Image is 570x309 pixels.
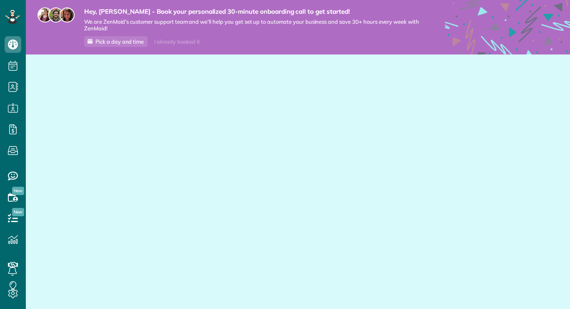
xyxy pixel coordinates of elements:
strong: Hey, [PERSON_NAME] - Book your personalized 30-minute onboarding call to get started! [84,7,420,16]
img: michelle-19f622bdf1676172e81f8f8fba1fb50e276960ebfe0243fe18214015130c80e4.jpg [60,7,75,22]
span: We are ZenMaid’s customer support team and we’ll help you get set up to automate your business an... [84,18,420,32]
img: jorge-587dff0eeaa6aab1f244e6dc62b8924c3b6ad411094392a53c71c6c4a576187d.jpg [48,7,63,22]
img: maria-72a9807cf96188c08ef61303f053569d2e2a8a1cde33d635c8a3ac13582a053d.jpg [37,7,52,22]
span: New [12,187,24,195]
span: Pick a day and time [95,38,144,45]
a: Pick a day and time [84,36,147,47]
div: I already booked it [149,37,205,47]
span: New [12,208,24,216]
